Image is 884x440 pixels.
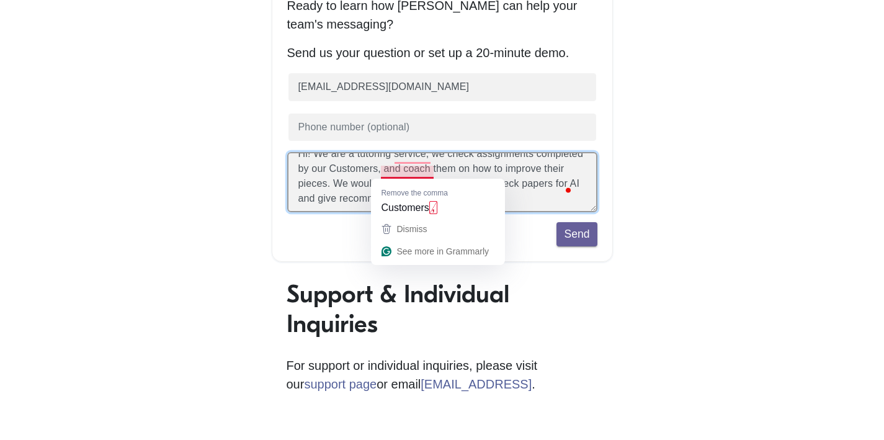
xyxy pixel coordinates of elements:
h1: Support & Individual Inquiries [287,279,598,339]
a: support page [304,377,377,391]
input: Phone number (optional) [287,112,597,143]
input: Business email (required) [287,72,597,102]
a: [EMAIL_ADDRESS] [421,377,532,391]
p: For support or individual inquiries, please visit our or email . [287,356,598,393]
p: Send us your question or set up a 20-minute demo. [287,43,597,62]
button: Send [556,222,597,246]
textarea: To enrich screen reader interactions, please activate Accessibility in Grammarly extension settings [287,152,597,212]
